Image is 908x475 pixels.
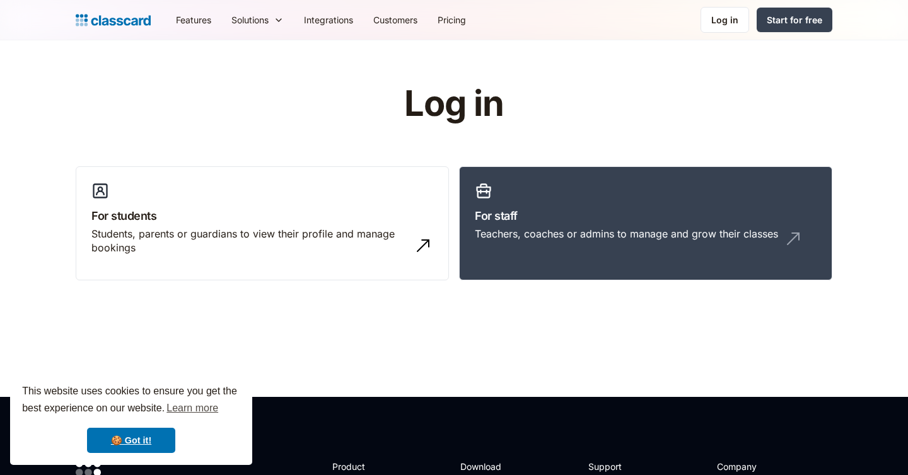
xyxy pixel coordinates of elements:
a: dismiss cookie message [87,428,175,453]
h2: Support [588,460,639,473]
a: Log in [701,7,749,33]
a: Start for free [757,8,832,32]
a: home [76,11,151,29]
div: Teachers, coaches or admins to manage and grow their classes [475,227,778,241]
h2: Download [460,460,512,473]
div: Solutions [231,13,269,26]
h1: Log in [254,84,655,123]
a: learn more about cookies [165,399,220,418]
a: Features [166,6,221,34]
h2: Product [332,460,400,473]
div: cookieconsent [10,372,252,465]
span: This website uses cookies to ensure you get the best experience on our website. [22,384,240,418]
div: Solutions [221,6,294,34]
div: Students, parents or guardians to view their profile and manage bookings [91,227,408,255]
h3: For staff [475,207,817,224]
a: Pricing [428,6,476,34]
a: For staffTeachers, coaches or admins to manage and grow their classes [459,166,832,281]
h2: Company [717,460,801,473]
div: Log in [711,13,738,26]
div: Start for free [767,13,822,26]
a: Integrations [294,6,363,34]
a: For studentsStudents, parents or guardians to view their profile and manage bookings [76,166,449,281]
a: Customers [363,6,428,34]
h3: For students [91,207,433,224]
